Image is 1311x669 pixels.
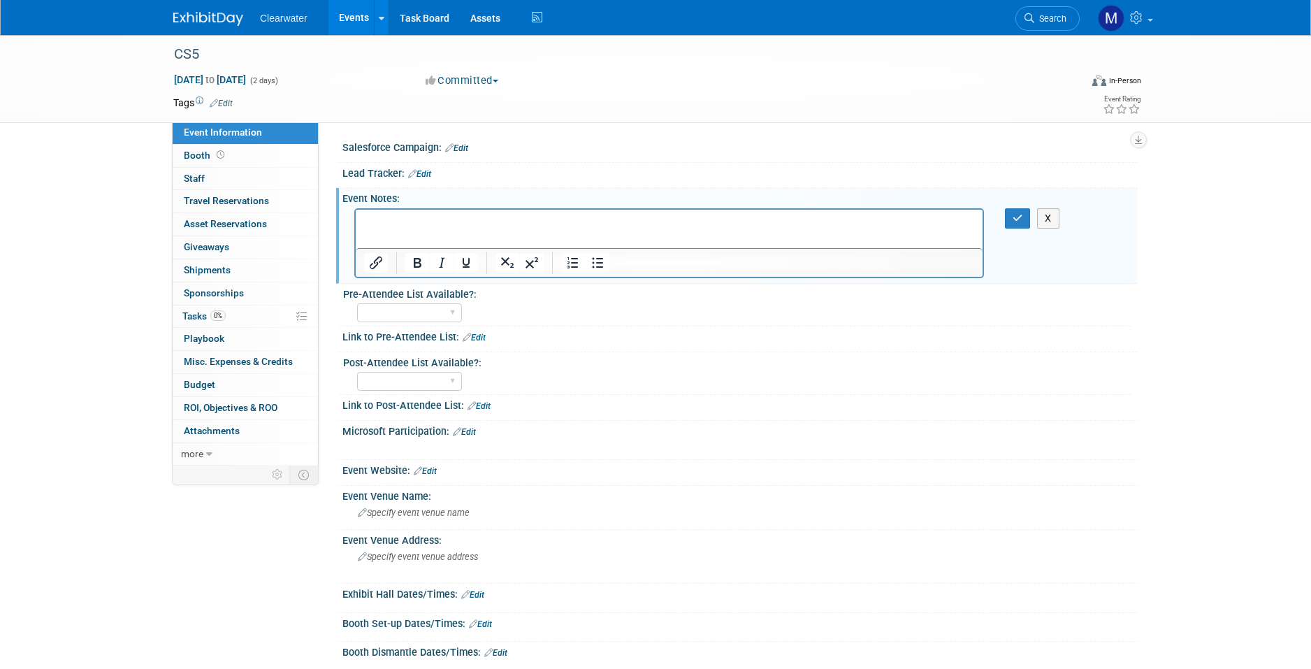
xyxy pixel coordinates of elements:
[342,326,1138,345] div: Link to Pre-Attendee List:
[586,253,609,273] button: Bullet list
[173,328,318,350] a: Playbook
[1103,96,1140,103] div: Event Rating
[173,259,318,282] a: Shipments
[461,590,484,600] a: Edit
[454,253,478,273] button: Underline
[260,13,307,24] span: Clearwater
[520,253,544,273] button: Superscript
[210,99,233,108] a: Edit
[173,305,318,328] a: Tasks0%
[364,253,388,273] button: Insert/edit link
[343,284,1131,301] div: Pre-Attendee List Available?:
[342,642,1138,660] div: Booth Dismantle Dates/Times:
[342,163,1138,181] div: Lead Tracker:
[430,253,454,273] button: Italic
[405,253,429,273] button: Bold
[1015,6,1080,31] a: Search
[181,448,203,459] span: more
[184,127,262,138] span: Event Information
[342,137,1138,155] div: Salesforce Campaign:
[342,395,1138,413] div: Link to Post-Attendee List:
[342,460,1138,478] div: Event Website:
[182,310,226,322] span: Tasks
[1108,75,1141,86] div: In-Person
[1092,75,1106,86] img: Format-Inperson.png
[173,145,318,167] a: Booth
[184,402,277,413] span: ROI, Objectives & ROO
[463,333,486,343] a: Edit
[173,213,318,236] a: Asset Reservations
[484,648,507,658] a: Edit
[495,253,519,273] button: Subscript
[184,379,215,390] span: Budget
[249,76,278,85] span: (2 days)
[173,168,318,190] a: Staff
[358,508,470,518] span: Specify event venue name
[173,397,318,419] a: ROI, Objectives & ROO
[997,73,1141,94] div: Event Format
[173,122,318,144] a: Event Information
[358,552,478,562] span: Specify event venue address
[173,190,318,213] a: Travel Reservations
[445,143,468,153] a: Edit
[421,73,504,88] button: Committed
[173,236,318,259] a: Giveaways
[173,73,247,86] span: [DATE] [DATE]
[173,96,233,110] td: Tags
[173,12,243,26] img: ExhibitDay
[173,282,318,305] a: Sponsorships
[356,210,983,248] iframe: Rich Text Area
[408,169,431,179] a: Edit
[342,421,1138,439] div: Microsoft Participation:
[214,150,227,160] span: Booth not reserved yet
[184,356,293,367] span: Misc. Expenses & Credits
[184,195,269,206] span: Travel Reservations
[203,74,217,85] span: to
[169,42,1059,67] div: CS5
[184,425,240,436] span: Attachments
[266,466,290,484] td: Personalize Event Tab Strip
[1098,5,1124,31] img: Monica Pastor
[453,427,476,437] a: Edit
[342,584,1138,602] div: Exhibit Hall Dates/Times:
[173,374,318,396] a: Budget
[1037,208,1059,229] button: X
[561,253,585,273] button: Numbered list
[184,173,205,184] span: Staff
[210,310,226,321] span: 0%
[468,401,491,411] a: Edit
[184,333,224,344] span: Playbook
[343,352,1131,370] div: Post-Attendee List Available?:
[290,466,319,484] td: Toggle Event Tabs
[173,443,318,466] a: more
[184,241,229,252] span: Giveaways
[342,188,1138,206] div: Event Notes:
[469,619,492,629] a: Edit
[184,264,231,275] span: Shipments
[173,420,318,443] a: Attachments
[342,530,1138,547] div: Event Venue Address:
[414,466,437,476] a: Edit
[342,613,1138,631] div: Booth Set-up Dates/Times:
[1034,13,1066,24] span: Search
[184,218,267,229] span: Asset Reservations
[184,287,244,298] span: Sponsorships
[184,150,227,161] span: Booth
[342,486,1138,503] div: Event Venue Name:
[173,351,318,373] a: Misc. Expenses & Credits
